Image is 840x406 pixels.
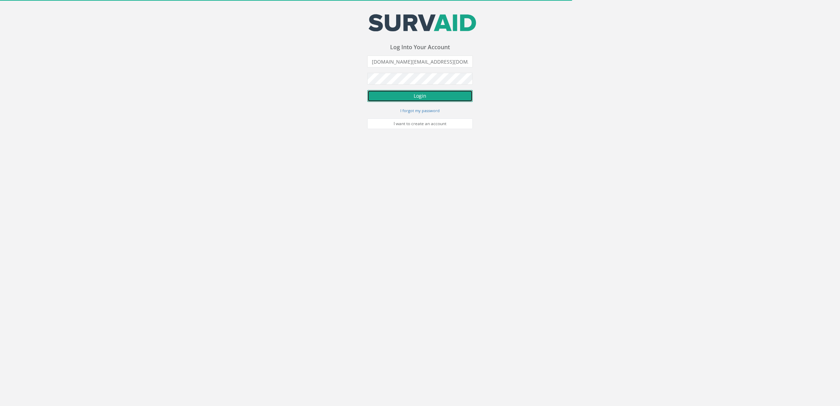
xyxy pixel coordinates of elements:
button: Login [367,90,473,102]
input: Email [367,56,473,67]
a: I forgot my password [400,107,440,114]
a: I want to create an account [367,118,473,129]
small: I forgot my password [400,108,440,113]
h3: Log Into Your Account [367,44,473,51]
